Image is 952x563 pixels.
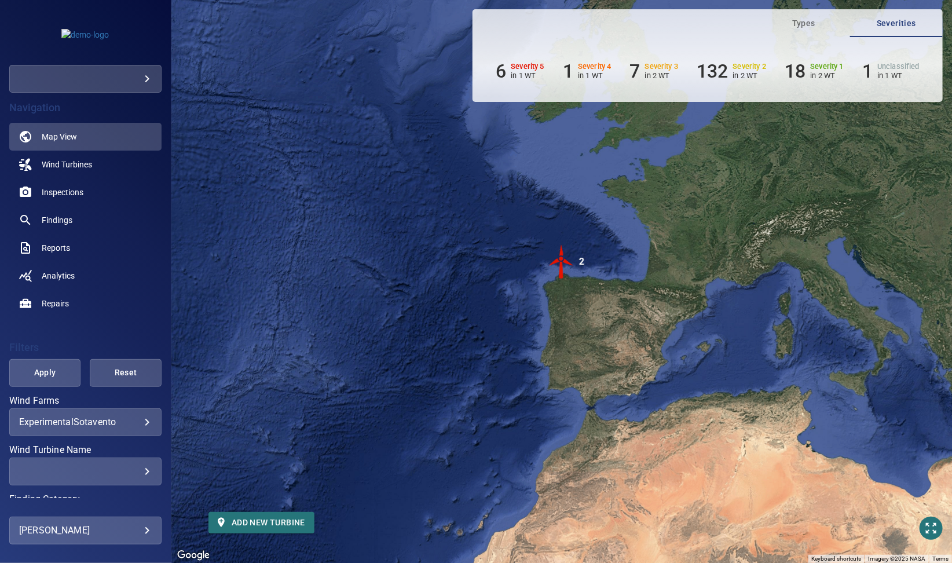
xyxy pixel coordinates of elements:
p: in 2 WT [811,71,844,80]
p: in 2 WT [733,71,767,80]
a: inspections noActive [9,178,162,206]
a: repairs noActive [9,290,162,317]
label: Wind Farms [9,396,162,405]
h6: Severity 2 [733,63,767,71]
h6: Severity 5 [511,63,544,71]
h6: Unclassified [877,63,920,71]
a: Terms (opens in new tab) [932,555,949,562]
h6: Severity 4 [578,63,612,71]
h6: 1 [563,60,573,82]
li: Severity 4 [563,60,612,82]
a: windturbines noActive [9,151,162,178]
div: Wind Turbine Name [9,458,162,485]
label: Finding Category [9,495,162,504]
h4: Navigation [9,102,162,114]
span: Severities [857,16,936,31]
div: Wind Farms [9,408,162,436]
span: Types [764,16,843,31]
div: ExperimentalSotavento [19,416,152,427]
a: findings noActive [9,206,162,234]
li: Severity 5 [496,60,544,82]
span: Imagery ©2025 NASA [868,555,925,562]
label: Wind Turbine Name [9,445,162,455]
span: Map View [42,131,77,142]
h6: Severity 1 [811,63,844,71]
span: Add new turbine [218,516,305,530]
button: Apply [9,359,81,387]
p: in 1 WT [511,71,544,80]
img: Google [174,548,213,563]
gmp-advanced-marker: 2 [544,244,579,281]
a: map active [9,123,162,151]
div: demo [9,65,162,93]
button: Add new turbine [208,512,314,533]
h6: Severity 3 [645,63,679,71]
li: Severity 1 [785,60,844,82]
p: in 2 WT [645,71,679,80]
span: Inspections [42,187,83,198]
h6: 18 [785,60,805,82]
button: Reset [90,359,162,387]
span: Analytics [42,270,75,281]
li: Severity 3 [630,60,679,82]
li: Severity 2 [697,60,766,82]
p: in 1 WT [877,71,920,80]
li: Severity Unclassified [862,60,920,82]
a: Open this area in Google Maps (opens a new window) [174,548,213,563]
img: demo-logo [61,29,109,41]
p: in 1 WT [578,71,612,80]
h6: 1 [862,60,873,82]
span: Wind Turbines [42,159,92,170]
span: Apply [24,365,67,380]
span: Reset [104,365,147,380]
h6: 132 [697,60,728,82]
button: Keyboard shortcuts [811,555,861,563]
div: [PERSON_NAME] [19,521,152,540]
a: reports noActive [9,234,162,262]
span: Findings [42,214,72,226]
span: Repairs [42,298,69,309]
h4: Filters [9,342,162,353]
h6: 7 [630,60,640,82]
span: Reports [42,242,70,254]
div: 2 [579,244,584,279]
h6: 6 [496,60,506,82]
a: analytics noActive [9,262,162,290]
img: windFarmIconCat5.svg [544,244,579,279]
